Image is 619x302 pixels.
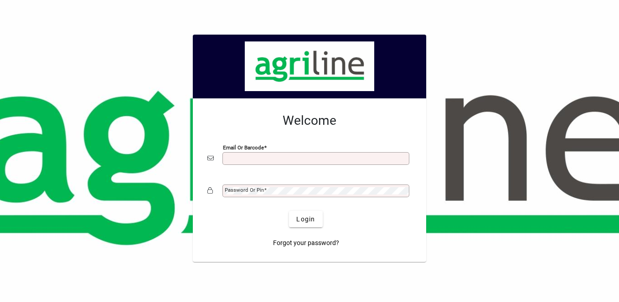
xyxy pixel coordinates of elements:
mat-label: Password or Pin [225,187,264,193]
a: Forgot your password? [269,235,343,251]
mat-label: Email or Barcode [223,144,264,151]
button: Login [289,211,322,227]
span: Login [296,215,315,224]
h2: Welcome [207,113,412,128]
span: Forgot your password? [273,238,339,248]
